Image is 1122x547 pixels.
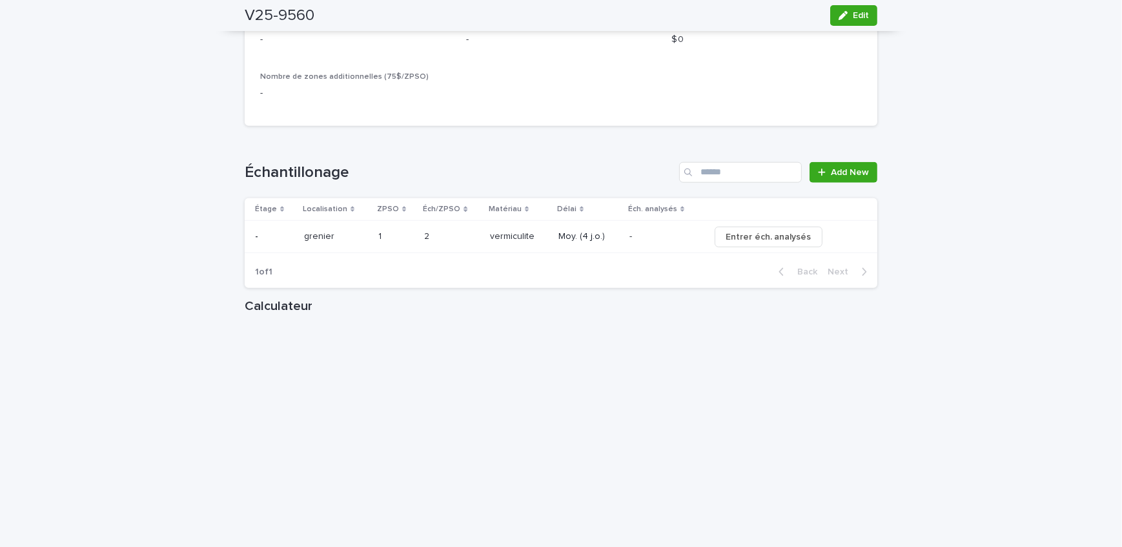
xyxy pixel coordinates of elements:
button: Entrer éch. analysés [715,227,822,247]
tr: -- greniergrenier 11 22 vermiculitevermiculite Moy. (4 j.o.)-- Entrer éch. analysés [245,221,877,253]
a: Add New [810,162,877,183]
p: grenier [304,229,337,242]
span: Edit [853,11,869,20]
span: Entrer éch. analysés [726,231,811,243]
span: Nombre de zones additionnelles (75$/ZPSO) [260,73,429,81]
span: Add New [831,168,869,177]
p: - [260,87,451,100]
span: Next [828,267,856,276]
p: - [255,229,261,242]
p: Délai [557,202,576,216]
input: Search [679,162,802,183]
h1: Échantillonage [245,163,674,182]
button: Back [768,266,822,278]
p: - [466,33,657,46]
p: $ 0 [671,33,862,46]
p: Matériau [489,202,522,216]
p: - [260,33,451,46]
h1: Calculateur [245,298,877,314]
p: Étage [255,202,277,216]
p: - [629,229,635,242]
p: vermiculite [490,229,537,242]
p: ZPSO [377,202,399,216]
button: Next [822,266,877,278]
button: Edit [830,5,877,26]
h2: V25-9560 [245,6,314,25]
p: 1 [378,229,384,242]
p: Éch. analysés [628,202,677,216]
p: Localisation [303,202,347,216]
p: Moy. (4 j.o.) [558,231,619,242]
p: 1 of 1 [245,256,283,288]
p: 2 [424,229,432,242]
span: Back [790,267,817,276]
p: Éch/ZPSO [423,202,460,216]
